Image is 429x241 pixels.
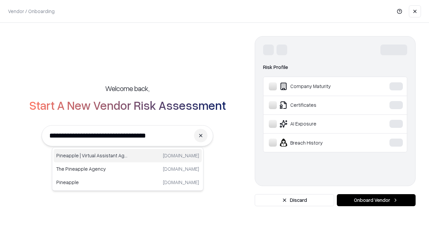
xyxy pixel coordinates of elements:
p: [DOMAIN_NAME] [163,165,199,172]
h2: Start A New Vendor Risk Assessment [29,98,226,112]
p: Pineapple [56,179,128,186]
p: The Pineapple Agency [56,165,128,172]
button: Discard [255,194,334,206]
button: Onboard Vendor [337,194,416,206]
div: Suggestions [52,147,203,191]
div: Company Maturity [269,82,369,90]
div: Risk Profile [263,63,407,71]
div: AI Exposure [269,120,369,128]
p: Pineapple | Virtual Assistant Agency [56,152,128,159]
p: [DOMAIN_NAME] [163,179,199,186]
p: [DOMAIN_NAME] [163,152,199,159]
div: Certificates [269,101,369,109]
p: Vendor / Onboarding [8,8,55,15]
div: Breach History [269,139,369,147]
h5: Welcome back, [105,84,149,93]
